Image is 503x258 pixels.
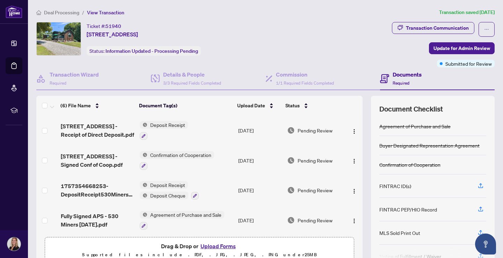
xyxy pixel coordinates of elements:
button: Status IconDeposit ReceiptStatus IconDeposit Cheque [140,181,199,200]
div: Agreement of Purchase and Sale [379,122,451,130]
button: Logo [349,185,360,196]
img: Document Status [287,216,295,224]
th: Status [283,96,343,115]
span: 1/1 Required Fields Completed [276,80,334,86]
span: Pending Review [298,127,333,134]
span: Deal Processing [44,9,79,16]
button: Update for Admin Review [429,42,495,54]
span: Agreement of Purchase and Sale [147,211,224,218]
div: FINTRAC PEP/HIO Record [379,206,437,213]
img: IMG-X12305464_1.jpg [37,22,81,55]
span: Information Updated - Processing Pending [105,48,198,54]
img: Status Icon [140,211,147,218]
th: Upload Date [234,96,283,115]
span: Pending Review [298,186,333,194]
img: Profile Icon [7,237,21,251]
span: Required [50,80,66,86]
button: Open asap [475,234,496,255]
div: Buyer Designated Representation Agreement [379,142,480,149]
img: Status Icon [140,181,147,189]
div: Ticket #: [87,22,121,30]
img: Logo [351,188,357,194]
img: Status Icon [140,151,147,159]
li: / [82,8,84,16]
article: Transaction saved [DATE] [439,8,495,16]
img: Document Status [287,127,295,134]
span: [STREET_ADDRESS] [87,30,138,38]
span: Pending Review [298,216,333,224]
span: Submitted for Review [445,60,492,67]
span: Document Checklist [379,104,443,114]
h4: Transaction Wizard [50,70,99,79]
span: Fully Signed APS - 530 Miners [DATE].pdf [61,212,134,229]
span: Confirmation of Cooperation [147,151,214,159]
img: Document Status [287,157,295,164]
img: Status Icon [140,121,147,129]
span: Deposit Receipt [147,121,188,129]
span: 51940 [105,23,121,29]
span: Pending Review [298,157,333,164]
div: FINTRAC ID(s) [379,182,411,190]
button: Status IconDeposit Receipt [140,121,188,140]
span: Deposit Cheque [147,192,188,199]
button: Logo [349,155,360,166]
button: Logo [349,125,360,136]
img: Logo [351,129,357,134]
button: Upload Forms [198,242,238,251]
button: Status IconConfirmation of Cooperation [140,151,214,170]
h4: Documents [393,70,422,79]
td: [DATE] [235,115,284,145]
span: ellipsis [484,27,489,32]
h4: Details & People [163,70,221,79]
img: Status Icon [140,192,147,199]
span: [STREET_ADDRESS] - Receipt of Direct Deposit.pdf [61,122,134,139]
span: Required [393,80,409,86]
span: home [36,10,41,15]
span: [STREET_ADDRESS] - Signed Conf of Coop.pdf [61,152,134,169]
span: Upload Date [237,102,265,109]
td: [DATE] [235,205,284,235]
td: [DATE] [235,145,284,175]
span: 3/3 Required Fields Completed [163,80,221,86]
img: logo [6,5,22,18]
span: 1757354668253-DepositReceipt530MinersPointRd.jpeg [61,182,134,199]
button: Status IconAgreement of Purchase and Sale [140,211,224,230]
span: (6) File Name [60,102,91,109]
span: Deposit Receipt [147,181,188,189]
img: Logo [351,218,357,224]
span: Update for Admin Review [433,43,490,54]
th: (6) File Name [58,96,136,115]
div: Confirmation of Cooperation [379,161,440,169]
span: Status [285,102,300,109]
img: Logo [351,158,357,164]
div: Status: [87,46,201,56]
img: Document Status [287,186,295,194]
button: Transaction Communication [392,22,474,34]
th: Document Tag(s) [136,96,234,115]
span: View Transaction [87,9,124,16]
div: MLS Sold Print Out [379,229,420,237]
button: Logo [349,215,360,226]
div: Transaction Communication [406,22,469,34]
span: Drag & Drop or [161,242,238,251]
h4: Commission [276,70,334,79]
td: [DATE] [235,175,284,206]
